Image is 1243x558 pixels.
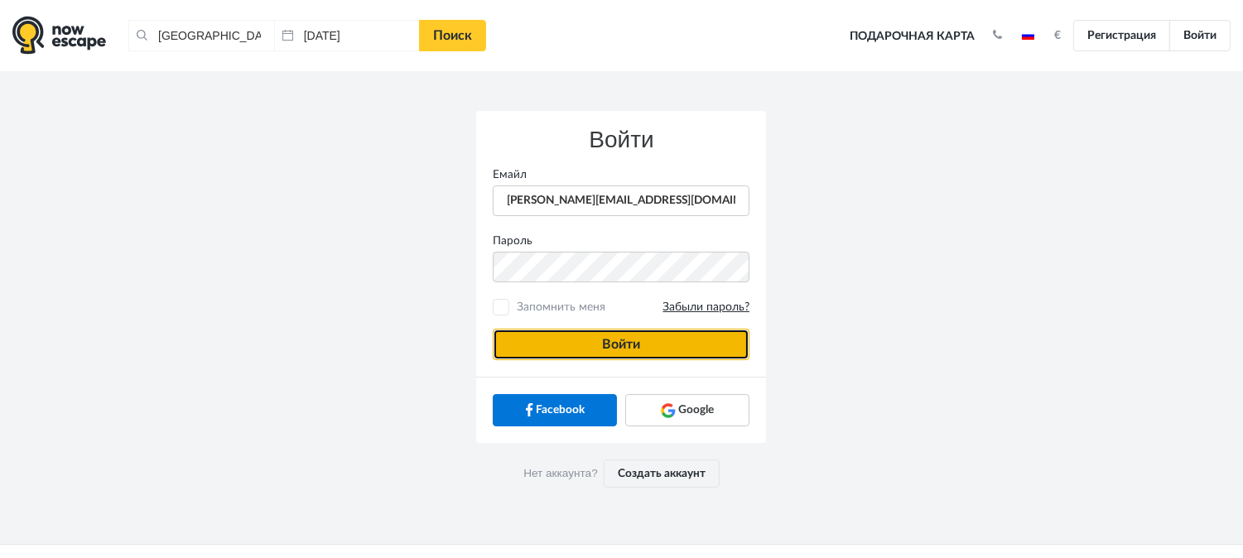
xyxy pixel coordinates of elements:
[493,329,749,360] button: Войти
[128,20,274,51] input: Город или название квеста
[625,394,749,426] a: Google
[678,402,714,418] span: Google
[1022,31,1034,40] img: ru.jpg
[536,402,585,418] span: Facebook
[476,443,766,504] div: Нет аккаунта?
[274,20,420,51] input: Дата
[1073,20,1170,51] a: Регистрация
[493,127,749,153] h3: Войти
[496,302,507,313] input: Запомнить меняЗабыли пароль?
[419,20,486,51] a: Поиск
[844,18,980,55] a: Подарочная карта
[1047,27,1070,44] button: €
[493,394,617,426] a: Facebook
[12,16,106,55] img: logo
[1055,30,1062,41] strong: €
[604,459,720,488] a: Создать аккаунт
[480,166,762,183] label: Емайл
[1169,20,1231,51] a: Войти
[513,299,749,315] span: Запомнить меня
[662,300,749,315] a: Забыли пароль?
[480,233,762,249] label: Пароль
